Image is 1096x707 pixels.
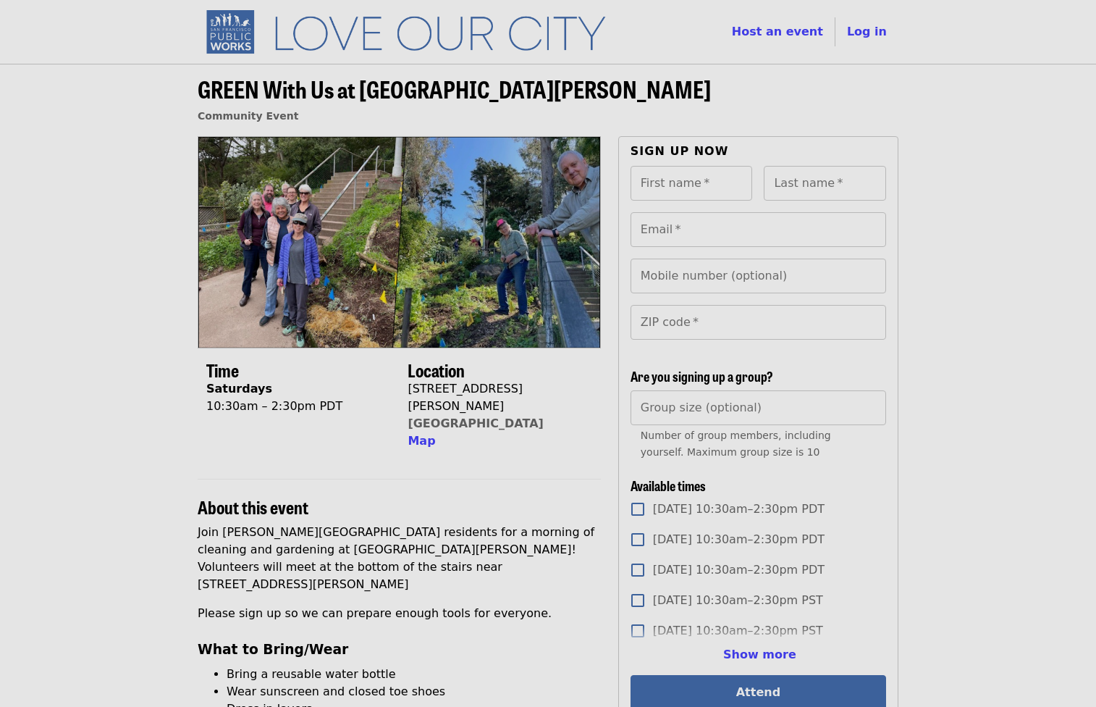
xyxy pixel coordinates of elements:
[408,380,589,415] div: [STREET_ADDRESS][PERSON_NAME]
[198,524,601,593] p: Join [PERSON_NAME][GEOGRAPHIC_DATA] residents for a morning of cleaning and gardening at [GEOGRAP...
[653,622,823,640] span: [DATE] 10:30am–2:30pm PST
[198,72,711,106] span: GREEN With Us at [GEOGRAPHIC_DATA][PERSON_NAME]
[408,432,435,450] button: Map
[631,390,886,425] input: [object Object]
[653,561,825,579] span: [DATE] 10:30am–2:30pm PDT
[716,14,728,49] input: Search
[631,367,773,385] span: Are you signing up a group?
[206,357,239,382] span: Time
[631,212,886,247] input: Email
[720,646,796,664] button: See more timeslots
[641,430,831,458] span: Number of group members, including yourself. Maximum group size is 10
[653,592,823,609] span: [DATE] 10:30am–2:30pm PST
[631,144,729,158] span: Sign up now
[198,640,601,660] h3: What to Bring/Wear
[198,137,600,347] img: GREEN With Us at Upper Esmeralda Stairway Garden organized by SF Public Works
[631,476,706,495] span: Available times
[198,9,627,55] img: SF Public Works - Home
[631,305,886,340] input: ZIP code
[653,531,825,548] span: [DATE] 10:30am–2:30pm PDT
[206,382,272,396] strong: Saturdays
[198,494,308,519] span: About this event
[835,17,898,46] button: Log in
[227,666,601,683] li: Bring a reusable water bottle
[631,166,753,201] input: First name
[653,501,825,518] span: [DATE] 10:30am–2:30pm PDT
[764,166,886,201] input: Last name
[723,648,796,661] span: Show more
[408,357,465,382] span: Location
[227,683,601,700] li: Wear sunscreen and closed toe shoes
[408,434,435,448] span: Map
[408,417,543,430] a: [GEOGRAPHIC_DATA]
[631,259,886,293] input: Mobile number (optional)
[198,605,601,622] p: Please sign up so we can prepare enough tools for everyone.
[847,25,887,38] span: Log in
[732,25,823,38] a: Host an event
[198,110,298,122] a: Community Event
[206,398,342,415] div: 10:30am – 2:30pm PDT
